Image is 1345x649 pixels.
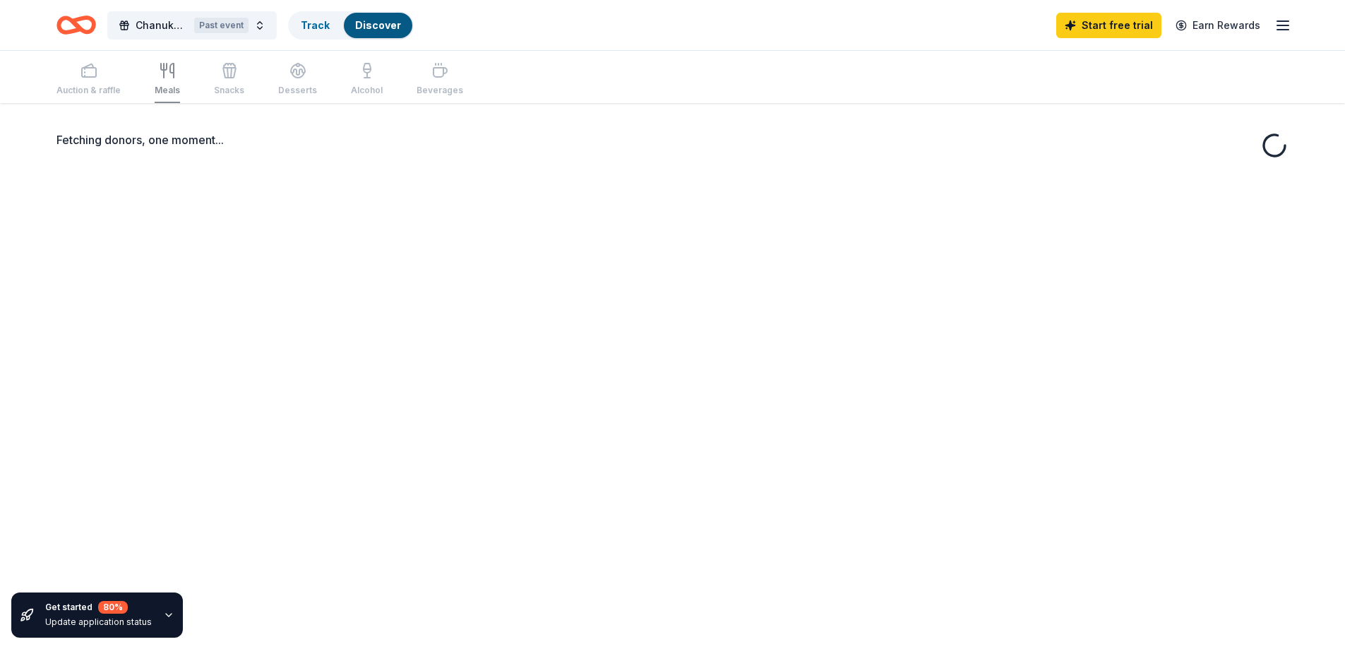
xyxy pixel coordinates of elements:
a: Track [301,19,330,31]
div: Update application status [45,617,152,628]
div: Past event [194,18,249,33]
button: TrackDiscover [288,11,414,40]
a: Start free trial [1056,13,1161,38]
a: Home [56,8,96,42]
div: Get started [45,601,152,614]
a: Discover [355,19,401,31]
a: Earn Rewards [1167,13,1269,38]
button: Chanukah FundraiserPast event [107,11,277,40]
span: Chanukah Fundraiser [136,17,189,34]
div: Fetching donors, one moment... [56,131,1289,148]
div: 80 % [98,601,128,614]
